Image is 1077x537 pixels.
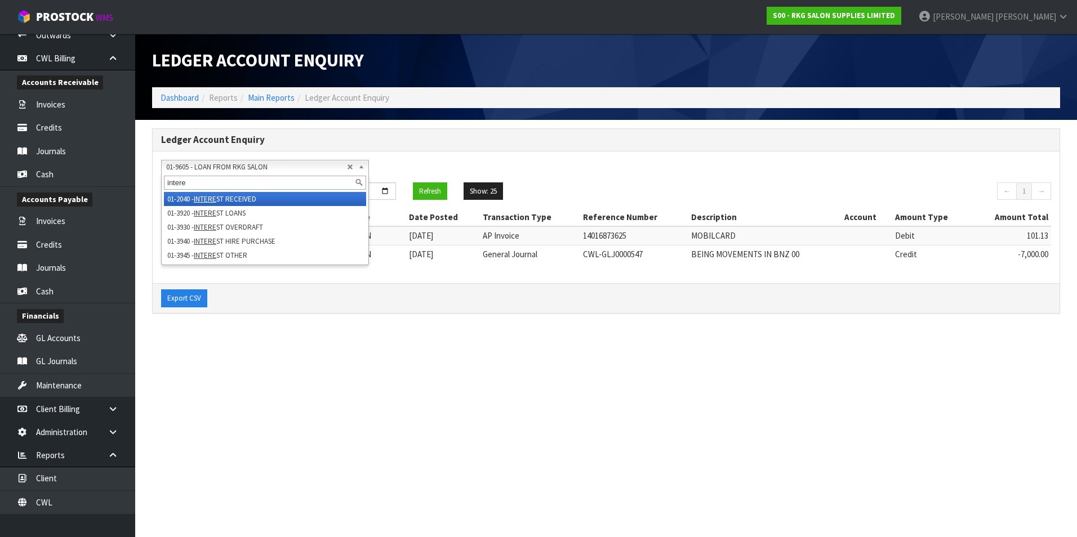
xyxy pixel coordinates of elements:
[248,92,295,103] a: Main Reports
[1031,182,1051,200] a: →
[413,182,447,200] button: Refresh
[767,7,901,25] a: S00 - RKG SALON SUPPLIES LIMITED
[580,226,688,245] td: 14016873625
[152,49,364,71] span: Ledger Account Enquiry
[997,182,1017,200] a: ←
[766,182,1051,203] nav: Page navigation
[406,208,480,226] th: Date Posted
[194,222,216,232] em: INTERE
[1016,182,1032,200] a: 1
[164,220,366,234] li: 01-3930 - ST OVERDRAFT
[933,11,994,22] span: [PERSON_NAME]
[164,248,366,262] li: 01-3945 - ST OTHER
[580,208,688,226] th: Reference Number
[480,245,580,263] td: General Journal
[480,208,580,226] th: Transaction Type
[688,245,842,263] td: BEING MOVEMENTS IN BNZ 00
[1018,249,1048,259] span: -7,000.00
[995,11,1056,22] span: [PERSON_NAME]
[842,208,892,226] th: Account
[406,245,480,263] td: [DATE]
[688,208,842,226] th: Description
[688,226,842,245] td: MOBILCARD
[164,206,366,220] li: 01-3920 - ST LOANS
[194,236,216,246] em: INTERE
[36,10,94,24] span: ProStock
[971,208,1051,226] th: Amount Total
[773,11,895,20] strong: S00 - RKG SALON SUPPLIES LIMITED
[164,192,366,206] li: 01-2040 - ST RECEIVED
[164,234,366,248] li: 01-3940 - ST HIRE PURCHASE
[892,208,971,226] th: Amount Type
[17,75,103,89] span: Accounts Receivable
[96,12,113,23] small: WMS
[406,226,480,245] td: [DATE]
[194,208,216,218] em: INTERE
[194,250,216,260] em: INTERE
[17,10,31,24] img: cube-alt.png
[17,309,64,323] span: Financials
[166,160,347,174] span: 01-9605 - LOAN FROM RKG SALON
[161,135,1051,145] h3: Ledger Account Enquiry
[194,194,216,204] em: INTERE
[464,182,503,200] button: Show: 25
[209,92,238,103] span: Reports
[892,226,971,245] td: Debit
[480,226,580,245] td: AP Invoice
[17,193,92,207] span: Accounts Payable
[1027,230,1048,241] span: 101.13
[305,92,389,103] span: Ledger Account Enquiry
[580,245,688,263] td: CWL-GLJ0000547
[161,92,199,103] a: Dashboard
[161,289,207,307] button: Export CSV
[892,245,971,263] td: Credit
